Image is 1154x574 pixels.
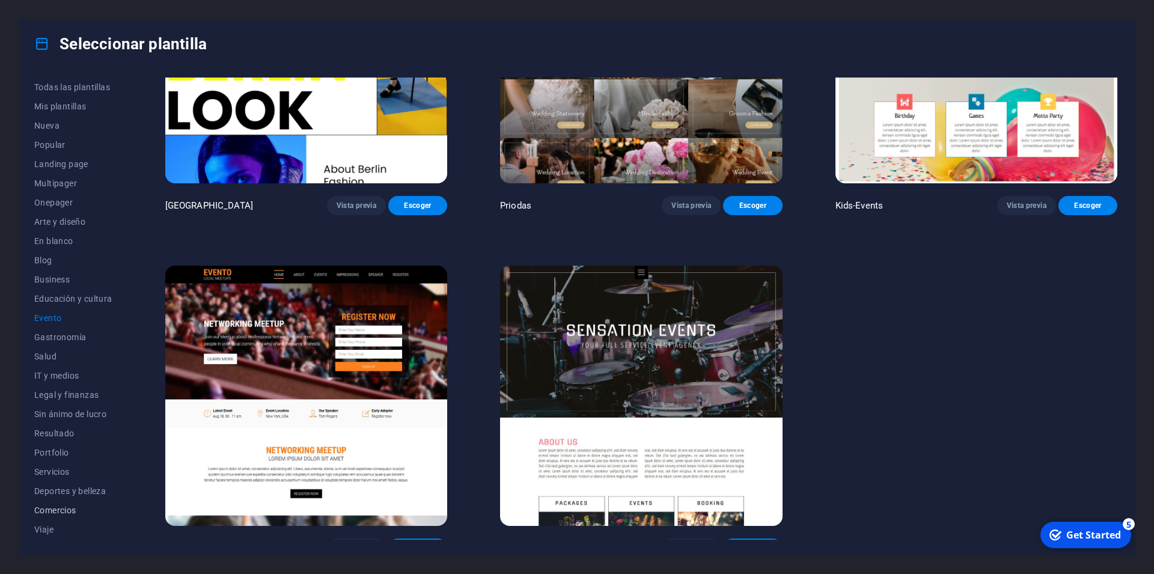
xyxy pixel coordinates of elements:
[1007,201,1046,210] span: Vista previa
[34,193,112,212] button: Onepager
[835,200,884,212] p: Kids-Events
[165,200,253,212] p: [GEOGRAPHIC_DATA]
[34,448,112,457] span: Portfolio
[7,5,97,31] div: Get Started 5 items remaining, 0% complete
[733,201,772,210] span: Escoger
[34,390,112,400] span: Legal y finanzas
[34,270,112,289] button: Business
[662,196,721,215] button: Vista previa
[34,212,112,231] button: Arte y diseño
[34,34,207,53] h4: Seleccionar plantilla
[500,200,531,212] p: Priodas
[34,217,112,227] span: Arte y diseño
[34,154,112,174] button: Landing page
[34,174,112,193] button: Multipager
[34,501,112,520] button: Comercios
[398,201,438,210] span: Escoger
[165,266,447,526] img: Evento
[34,385,112,405] button: Legal y finanzas
[34,424,112,443] button: Resultado
[34,275,112,284] span: Business
[34,289,112,308] button: Educación y cultura
[34,405,112,424] button: Sin ánimo de lucro
[34,121,112,130] span: Nueva
[34,97,112,116] button: Mis plantillas
[327,196,386,215] button: Vista previa
[34,135,112,154] button: Popular
[671,201,711,210] span: Vista previa
[32,11,87,25] div: Get Started
[337,201,376,210] span: Vista previa
[723,539,782,558] button: Escoger
[34,462,112,481] button: Servicios
[34,352,112,361] span: Salud
[34,313,112,323] span: Evento
[34,366,112,385] button: IT y medios
[34,198,112,207] span: Onepager
[34,255,112,265] span: Blog
[34,371,112,380] span: IT y medios
[723,196,782,215] button: Escoger
[34,520,112,539] button: Viaje
[34,467,112,477] span: Servicios
[34,116,112,135] button: Nueva
[34,328,112,347] button: Gastronomía
[34,486,112,496] span: Deportes y belleza
[34,140,112,150] span: Popular
[34,236,112,246] span: En blanco
[34,347,112,366] button: Salud
[997,196,1056,215] button: Vista previa
[34,82,112,92] span: Todas las plantillas
[388,539,447,558] button: Escoger
[34,332,112,342] span: Gastronomía
[34,539,112,558] button: Wireframe
[34,102,112,111] span: Mis plantillas
[34,409,112,419] span: Sin ánimo de lucro
[89,1,101,13] div: 5
[34,179,112,188] span: Multipager
[327,539,386,558] button: Vista previa
[34,159,112,169] span: Landing page
[34,231,112,251] button: En blanco
[662,539,721,558] button: Vista previa
[34,505,112,515] span: Comercios
[34,78,112,97] button: Todas las plantillas
[34,429,112,438] span: Resultado
[500,266,782,526] img: Sensation
[1058,196,1117,215] button: Escoger
[34,251,112,270] button: Blog
[34,308,112,328] button: Evento
[34,443,112,462] button: Portfolio
[388,196,447,215] button: Escoger
[34,481,112,501] button: Deportes y belleza
[34,294,112,304] span: Educación y cultura
[34,525,112,534] span: Viaje
[1068,201,1108,210] span: Escoger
